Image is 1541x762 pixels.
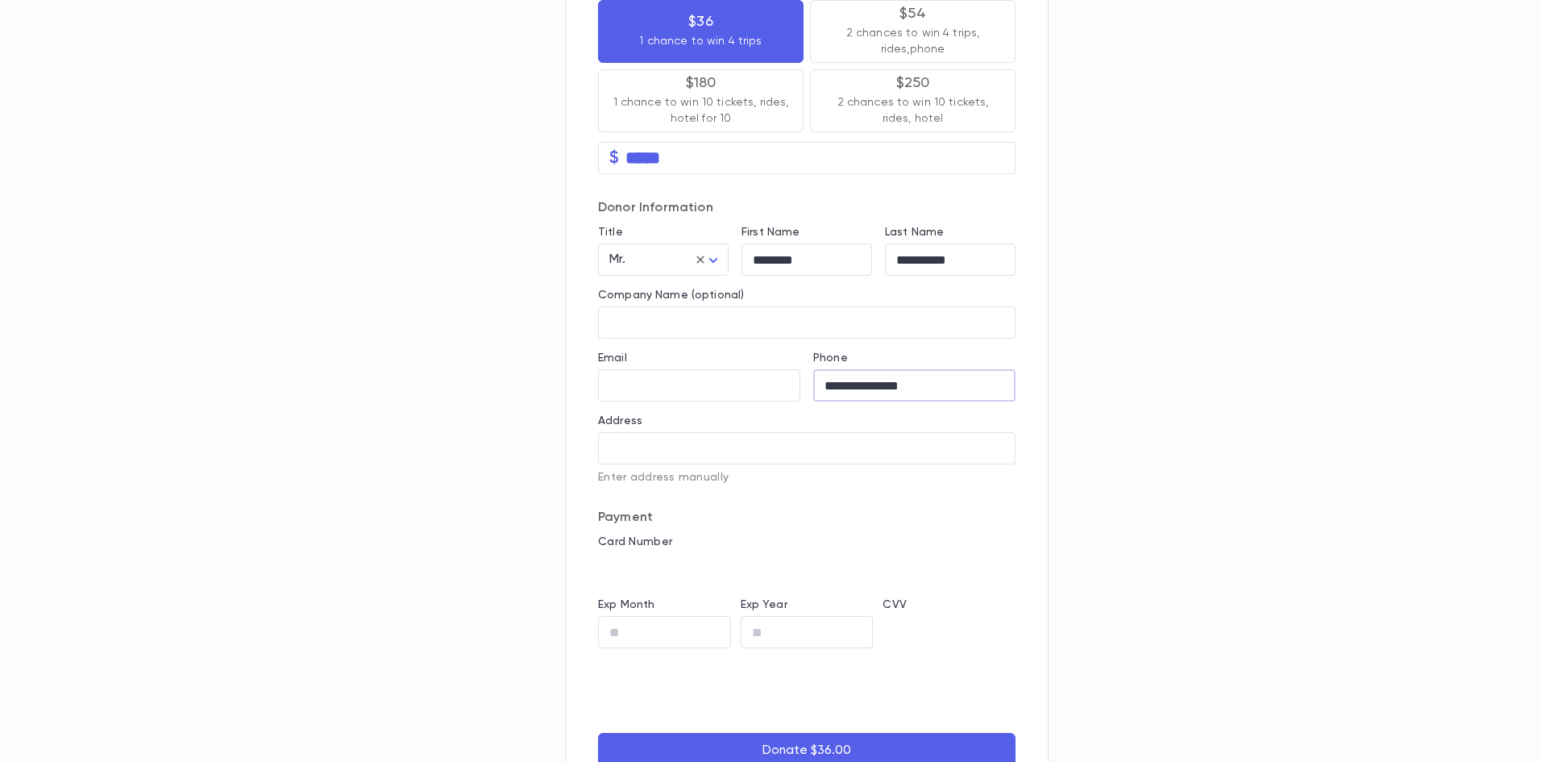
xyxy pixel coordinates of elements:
[598,289,744,302] label: Company Name (optional)
[688,14,713,30] p: $36
[609,253,625,266] span: Mr.
[598,471,1016,484] p: Enter address manually
[598,598,654,611] label: Exp Month
[598,414,642,427] label: Address
[741,598,787,611] label: Exp Year
[824,94,1002,127] p: 2 chances to win 10 tickets, rides, hotel
[885,226,944,239] label: Last Name
[686,75,717,91] p: $180
[598,510,1016,526] p: Payment
[883,616,1016,648] iframe: cvv
[639,33,762,49] p: 1 chance to win 4 trips
[598,69,804,132] button: $1801 chance to win 10 tickets, rides, hotel for 10
[609,150,619,166] p: $
[824,25,1002,57] p: 2 chances to win 4 trips, rides,phone
[899,6,926,22] p: $54
[883,598,1016,611] p: CVV
[598,352,627,364] label: Email
[598,226,623,239] label: Title
[598,200,1016,216] p: Donor Information
[598,553,1016,585] iframe: card
[896,75,930,91] p: $250
[813,352,848,364] label: Phone
[810,69,1016,132] button: $2502 chances to win 10 tickets, rides, hotel
[598,535,1016,548] p: Card Number
[612,94,790,127] p: 1 chance to win 10 tickets, rides, hotel for 10
[741,226,800,239] label: First Name
[598,244,729,276] div: Mr.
